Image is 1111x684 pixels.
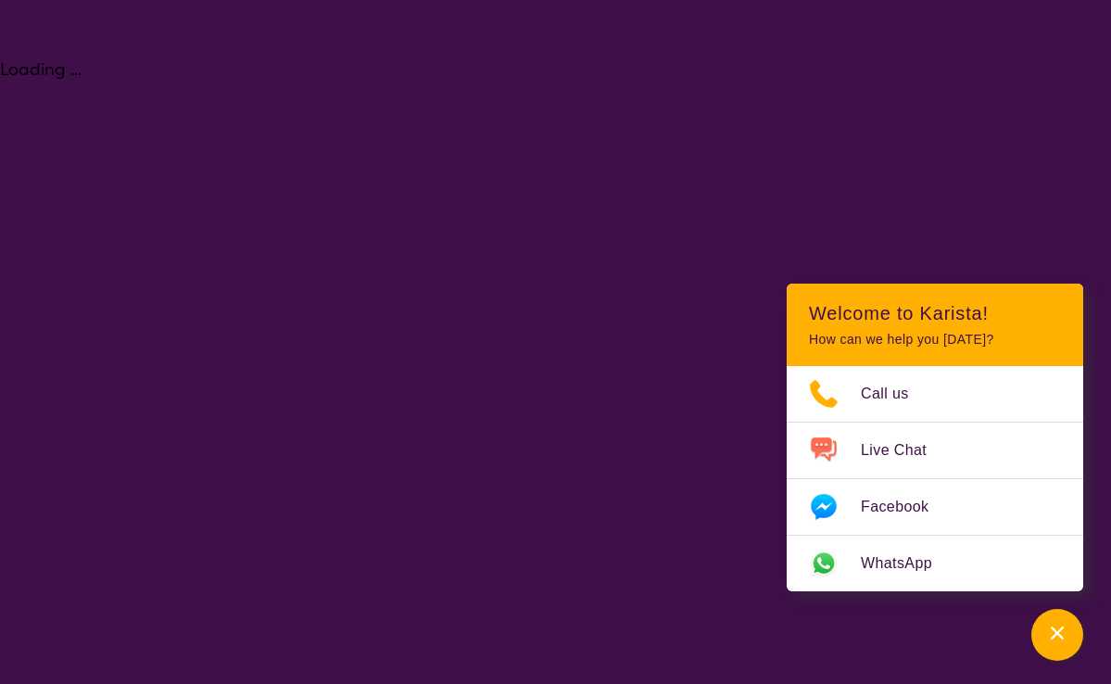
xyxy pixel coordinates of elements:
span: Call us [861,380,931,408]
a: Web link opens in a new tab. [787,536,1083,591]
h2: Welcome to Karista! [809,302,1061,324]
span: WhatsApp [861,550,954,577]
ul: Choose channel [787,366,1083,591]
span: Live Chat [861,437,949,464]
span: Facebook [861,493,951,521]
div: Channel Menu [787,284,1083,591]
button: Channel Menu [1031,609,1083,661]
p: How can we help you [DATE]? [809,332,1061,348]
